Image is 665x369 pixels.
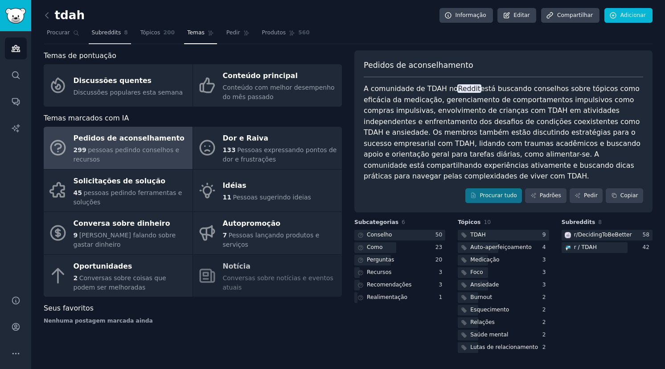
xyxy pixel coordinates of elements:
[458,242,549,253] a: Auto-aperfeiçoamento4
[562,242,653,253] a: TDAHr / TDAH42
[124,29,128,37] span: 8
[435,244,446,252] div: 23
[354,292,445,303] a: Realimentação1
[367,257,394,263] font: Perguntas
[367,282,411,288] font: Recomendações
[364,60,473,71] span: Pedidos de aconselhamento
[470,232,485,238] font: TDAH
[367,269,391,275] font: Recursos
[193,127,342,169] a: Dor e Raiva133Pessoas expressando pontos de dor e frustrações
[470,257,499,263] font: Medicação
[137,26,178,44] a: Tópicos200
[74,132,188,146] div: Pedidos de aconselhamento
[584,192,598,200] font: Pedir
[470,282,499,288] font: Ansiedade
[354,242,445,253] a: Como23
[44,64,193,107] a: Discussões quentesDiscussões populares esta semana
[364,83,643,182] div: A comunidade de TDAH no está buscando conselhos sobre tópicos como eficácia da medicação, gerenci...
[193,212,342,254] a: Autopromoção7Pessoas lançando produtos e serviços
[233,194,311,201] span: Pessoas sugerindo ideias
[470,319,495,325] font: Relações
[570,188,603,203] a: Pedir
[574,244,597,252] div: r / TDAH
[513,12,530,20] font: Editar
[55,8,85,23] font: tdah
[44,212,193,254] a: Conversa sobre dinheiro9[PERSON_NAME] falando sobre gastar dinheiro
[484,219,491,225] span: 10
[458,292,549,303] a: Burnout2
[642,244,653,252] div: 42
[44,170,193,212] a: Solicitações de solução45pessoas pedindo ferramentas e soluções
[74,74,183,88] div: Discussões quentes
[458,267,549,278] a: Foco3
[470,269,483,275] font: Foco
[354,219,398,227] span: Subcategorias
[193,64,342,107] a: Conteúdo principalConteúdo com melhor desempenho do mês passado
[542,344,549,352] div: 2
[470,332,508,338] font: Saúde mental
[541,8,599,23] a: Compartilhar
[456,12,486,20] font: Informação
[44,50,116,62] span: Temas de pontuação
[223,146,337,163] span: Pessoas expressando pontos de dor e frustrações
[5,8,26,24] img: Logotipo do GummySearch
[223,69,337,83] div: Conteúdo principal
[89,26,131,44] a: Subreddits8
[562,219,595,227] span: Subreddits
[439,269,446,277] div: 3
[458,230,549,241] a: TDAH9
[439,281,446,289] div: 3
[259,26,313,44] a: Produtos560
[458,317,549,328] a: Relações2
[74,274,166,291] span: Conversas sobre coisas que podem ser melhoradas
[223,232,227,239] span: 7
[439,8,493,23] a: Informação
[193,170,342,212] a: Idéias11Pessoas sugerindo ideias
[542,306,549,314] div: 2
[74,146,86,153] span: 299
[525,188,566,203] a: Padrões
[140,29,160,37] span: Tópicos
[74,189,82,196] span: 45
[367,244,382,250] font: Como
[74,174,188,188] div: Solicitações de solução
[604,8,653,23] a: Adicionar
[44,317,342,325] div: Nenhuma postagem marcada ainda
[565,232,571,238] img: Decidindo Ser Melhor
[367,232,392,238] font: Conselho
[223,194,231,201] span: 11
[497,8,536,23] a: Editar
[542,269,549,277] div: 3
[74,89,183,96] span: Discussões populares esta semana
[44,255,193,297] a: Oportunidades2Conversas sobre coisas que podem ser melhoradas
[44,113,129,124] span: Temas marcados com IA
[458,280,549,291] a: Ansiedade3
[223,217,337,231] div: Autopromoção
[470,244,531,250] font: Auto-aperfeiçoamento
[457,84,481,93] span: Reddit
[223,232,320,248] span: Pessoas lançando produtos e serviços
[74,274,78,282] span: 2
[565,245,571,251] img: TDAH
[562,230,653,241] a: Decidindo Ser Melhorr/DecidingToBeBetter58
[184,26,217,44] a: Temas
[606,188,643,203] button: Copiar
[620,12,646,20] font: Adicionar
[470,294,492,300] font: Burnout
[542,231,549,239] div: 9
[223,179,311,193] div: Idéias
[262,29,286,37] span: Produtos
[480,192,517,200] font: Procurar tudo
[74,232,78,239] span: 9
[223,132,337,146] div: Dor e Raiva
[470,344,538,350] font: Lutas de relacionamento
[354,280,445,291] a: Recomendações3
[298,29,310,37] span: 560
[74,189,182,206] span: pessoas pedindo ferramentas e soluções
[354,255,445,266] a: Perguntas20
[92,29,121,37] span: Subreddits
[164,29,175,37] span: 200
[435,231,446,239] div: 50
[226,29,240,37] span: Pedir
[367,294,407,300] font: Realimentação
